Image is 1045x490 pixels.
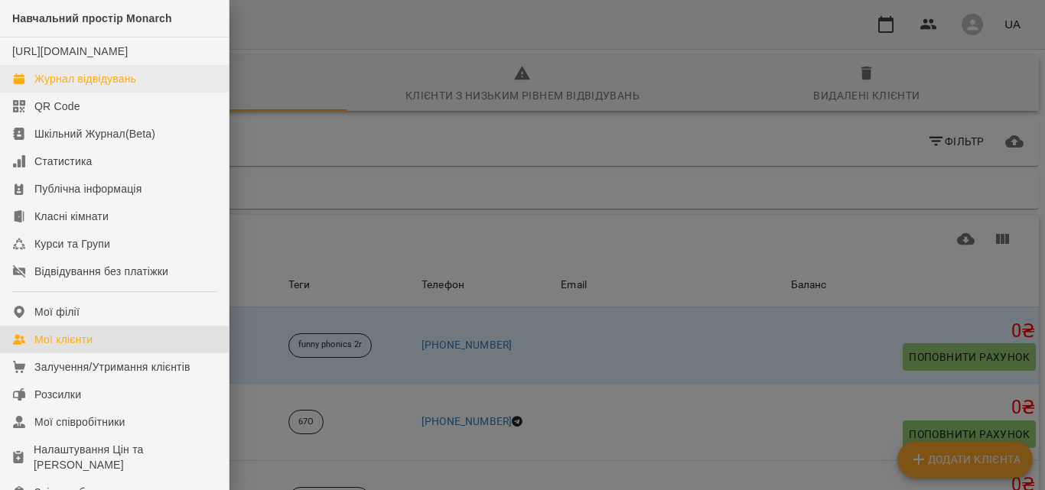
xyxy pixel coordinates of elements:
div: Шкільний Журнал(Beta) [34,126,155,141]
div: QR Code [34,99,80,114]
div: Публічна інформація [34,181,142,196]
div: Статистика [34,154,93,169]
div: Залучення/Утримання клієнтів [34,359,190,375]
div: Відвідування без платіжки [34,264,168,279]
a: [URL][DOMAIN_NAME] [12,45,128,57]
div: Мої співробітники [34,414,125,430]
div: Налаштування Цін та [PERSON_NAME] [34,442,216,472]
div: Мої клієнти [34,332,93,347]
div: Журнал відвідувань [34,71,136,86]
div: Мої філії [34,304,80,320]
div: Розсилки [34,387,81,402]
div: Курси та Групи [34,236,110,251]
div: Класні кімнати [34,209,109,224]
span: Навчальний простір Monarch [12,12,172,24]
